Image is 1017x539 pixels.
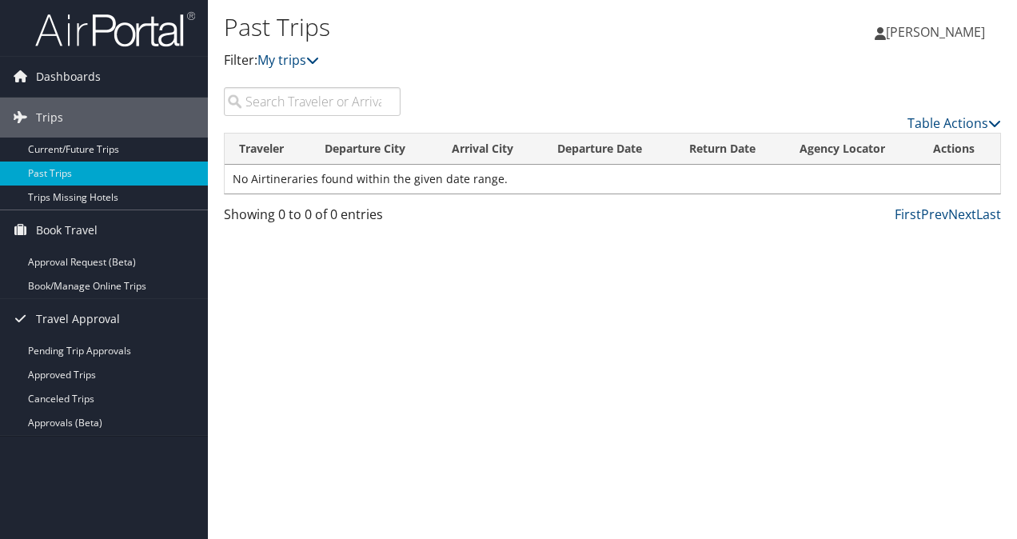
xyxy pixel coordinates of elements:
[224,10,742,44] h1: Past Trips
[257,51,319,69] a: My trips
[437,134,542,165] th: Arrival City: activate to sort column ascending
[224,50,742,71] p: Filter:
[875,8,1001,56] a: [PERSON_NAME]
[36,98,63,138] span: Trips
[907,114,1001,132] a: Table Actions
[895,206,921,223] a: First
[36,210,98,250] span: Book Travel
[224,205,401,232] div: Showing 0 to 0 of 0 entries
[310,134,437,165] th: Departure City: activate to sort column ascending
[225,134,310,165] th: Traveler: activate to sort column ascending
[976,206,1001,223] a: Last
[35,10,195,48] img: airportal-logo.png
[948,206,976,223] a: Next
[225,165,1000,194] td: No Airtineraries found within the given date range.
[36,299,120,339] span: Travel Approval
[785,134,918,165] th: Agency Locator: activate to sort column ascending
[886,23,985,41] span: [PERSON_NAME]
[543,134,675,165] th: Departure Date: activate to sort column ascending
[921,206,948,223] a: Prev
[36,57,101,97] span: Dashboards
[224,87,401,116] input: Search Traveler or Arrival City
[919,134,1000,165] th: Actions
[675,134,785,165] th: Return Date: activate to sort column ascending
